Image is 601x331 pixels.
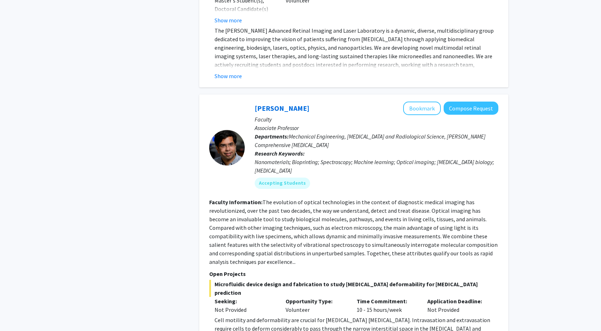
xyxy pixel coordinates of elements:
fg-read-more: The evolution of optical technologies in the context of diagnostic medical imaging has revolution... [209,199,498,265]
div: Not Provided [422,297,493,314]
p: Faculty [255,115,498,124]
p: Open Projects [209,270,498,278]
iframe: Chat [5,299,30,326]
b: Faculty Information: [209,199,262,206]
div: Nanomaterials; Bioprinting; Spectroscopy; Machine learning; Optical imaging; [MEDICAL_DATA] biolo... [255,158,498,175]
p: The [PERSON_NAME] Advanced Retinal Imaging and Laser Laboratory is a dynamic, diverse, multidisci... [215,26,498,94]
button: Compose Request to Ishan Barman [444,102,498,115]
span: Mechanical Engineering, [MEDICAL_DATA] and Radiological Science, [PERSON_NAME] Comprehensive [MED... [255,133,486,148]
b: Departments: [255,133,289,140]
p: Associate Professor [255,124,498,132]
p: Time Commitment: [357,297,417,305]
button: Show more [215,16,242,25]
b: Research Keywords: [255,150,305,157]
div: Volunteer [280,297,351,314]
button: Add Ishan Barman to Bookmarks [403,102,441,115]
div: 10 - 15 hours/week [351,297,422,314]
div: Not Provided [215,305,275,314]
p: Opportunity Type: [286,297,346,305]
button: Show more [215,72,242,80]
span: Microfluidic device design and fabrication to study [MEDICAL_DATA] deformability for [MEDICAL_DAT... [209,280,498,297]
mat-chip: Accepting Students [255,178,310,189]
p: Seeking: [215,297,275,305]
a: [PERSON_NAME] [255,104,309,113]
p: Application Deadline: [427,297,488,305]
